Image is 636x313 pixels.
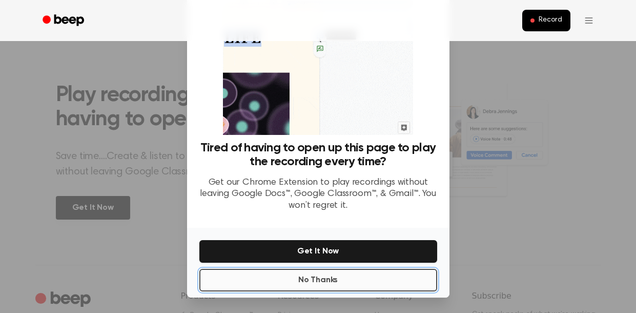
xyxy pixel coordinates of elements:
[35,11,93,31] a: Beep
[199,141,437,169] h3: Tired of having to open up this page to play the recording every time?
[199,269,437,291] button: No Thanks
[522,10,570,31] button: Record
[199,177,437,212] p: Get our Chrome Extension to play recordings without leaving Google Docs™, Google Classroom™, & Gm...
[199,240,437,263] button: Get It Now
[577,8,601,33] button: Open menu
[539,16,562,25] span: Record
